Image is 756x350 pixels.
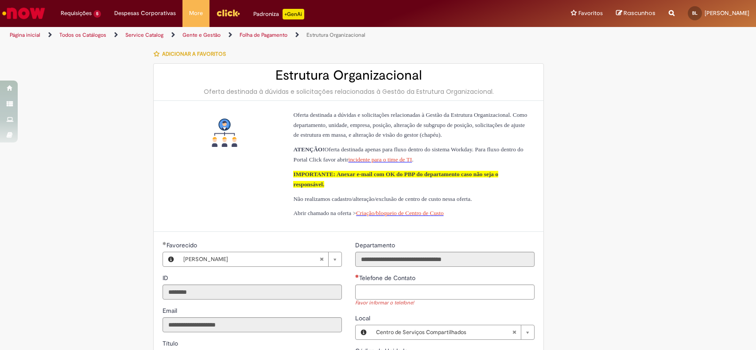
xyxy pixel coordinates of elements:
[355,241,397,250] label: Somente leitura - Departamento
[412,156,413,163] span: .
[293,146,324,153] span: ATENÇÃO!
[356,325,372,339] button: Local, Visualizar este registro Centro de Serviços Compartilhados
[355,285,535,300] input: Telefone de Contato
[306,31,365,38] a: Estrutura Organizacional
[355,241,397,249] span: Somente leitura - Departamento
[163,339,180,347] span: Somente leitura - Título
[163,307,179,315] span: Somente leitura - Email
[163,306,179,315] label: Somente leitura - Email
[624,9,655,17] span: Rascunhos
[7,27,497,43] ul: Trilhas de página
[163,87,535,96] div: Oferta destinada à dúvidas e solicitações relacionadas à Gestão da Estrutura Organizacional.
[508,325,521,339] abbr: Limpar campo Local
[616,9,655,18] a: Rascunhos
[162,50,226,58] span: Adicionar a Favoritos
[355,252,535,267] input: Departamento
[355,300,535,307] div: Favor informar o telefone!
[293,196,472,202] span: Não realizamos cadastro/alteração/exclusão de centro de custo nessa oferta.
[315,252,328,266] abbr: Limpar campo Favorecido
[189,9,203,18] span: More
[179,252,341,266] a: [PERSON_NAME]Limpar campo Favorecido
[355,314,372,322] span: Local
[153,45,231,63] button: Adicionar a Favoritos
[240,31,287,38] a: Folha de Pagamento
[163,339,180,348] label: Somente leitura - Título
[210,119,239,147] img: Estrutura Organizacional
[356,210,444,216] a: Criação/bloqueio de Centro de Custo
[114,9,176,18] span: Despesas Corporativas
[359,274,417,282] span: Telefone de Contato
[93,10,101,18] span: 5
[293,146,523,163] span: Oferta destinada apenas para fluxo dentro do sistema Workday. Para fluxo dentro do Portal Click f...
[692,10,698,16] span: BL
[163,68,535,83] h2: Estrutura Organizacional
[283,9,304,19] p: +GenAi
[167,241,199,249] span: Necessários - Favorecido
[216,6,240,19] img: click_logo_yellow_360x200.png
[61,9,92,18] span: Requisições
[253,9,304,19] div: Padroniza
[578,9,603,18] span: Favoritos
[163,285,342,300] input: ID
[10,31,40,38] a: Página inicial
[348,156,412,163] a: incidente para o time de TI
[293,210,356,216] span: Abrir chamado na oferta >
[293,112,527,138] span: Oferta destinada a dúvidas e solicitações relacionadas à Gestão da Estrutura Organizacional. Como...
[163,242,167,245] span: Obrigatório Preenchido
[163,317,342,332] input: Email
[1,4,47,22] img: ServiceNow
[355,274,359,278] span: Necessários
[163,274,170,282] span: Somente leitura - ID
[163,273,170,282] label: Somente leitura - ID
[59,31,106,38] a: Todos os Catálogos
[293,171,498,188] span: IMPORTANTE: Anexar e-mail com OK do PBP do departamento caso não seja o responsável.
[125,31,163,38] a: Service Catalog
[372,325,534,339] a: Centro de Serviços CompartilhadosLimpar campo Local
[183,252,319,266] span: [PERSON_NAME]
[376,325,512,339] span: Centro de Serviços Compartilhados
[705,9,749,17] span: [PERSON_NAME]
[182,31,221,38] a: Gente e Gestão
[163,252,179,266] button: Favorecido, Visualizar este registro Beatriz Francisconi de Lima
